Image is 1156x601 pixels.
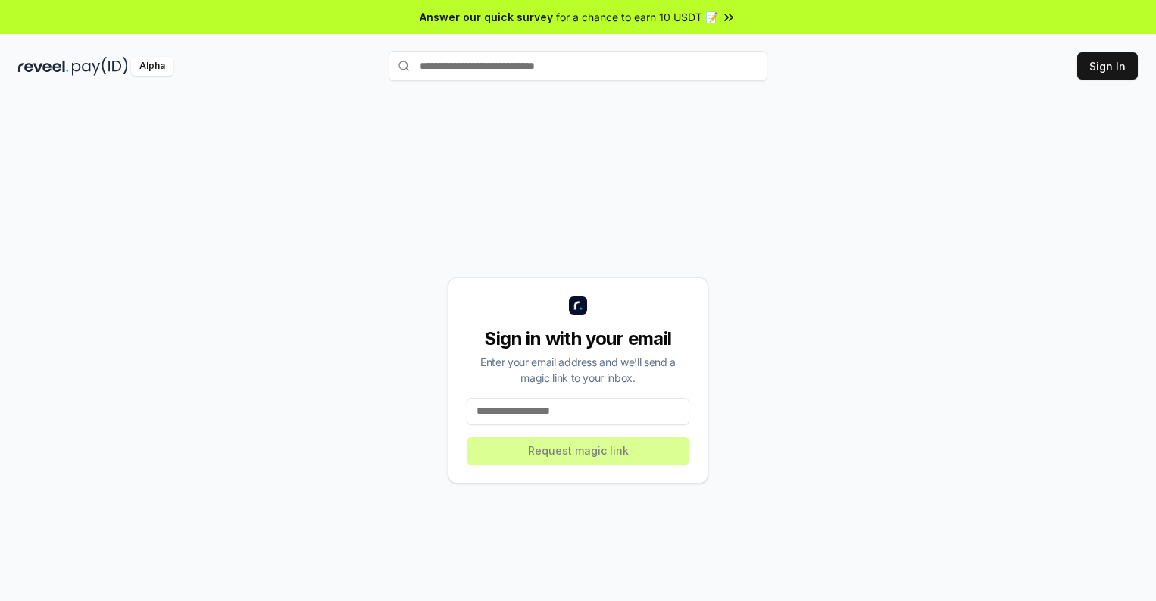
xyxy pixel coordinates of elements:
[569,296,587,315] img: logo_small
[72,57,128,76] img: pay_id
[131,57,173,76] div: Alpha
[1077,52,1138,80] button: Sign In
[467,327,689,351] div: Sign in with your email
[467,354,689,386] div: Enter your email address and we’ll send a magic link to your inbox.
[556,9,718,25] span: for a chance to earn 10 USDT 📝
[18,57,69,76] img: reveel_dark
[420,9,553,25] span: Answer our quick survey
